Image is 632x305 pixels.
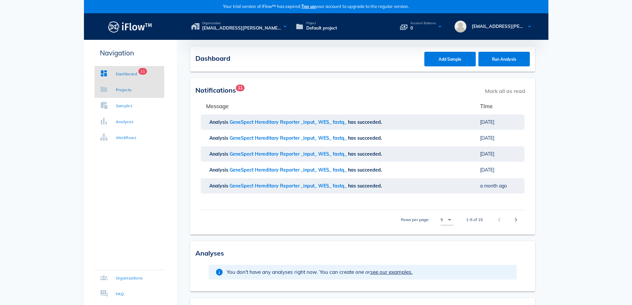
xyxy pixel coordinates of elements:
i: arrow_drop_down [446,216,454,224]
span: has succeeded. [348,151,384,157]
span: Add Sample [431,57,469,62]
a: Logo [84,19,177,34]
span: has succeeded. [348,183,384,189]
span: Top up [301,4,316,9]
span: a month ago [480,183,507,189]
img: avatar.16069ca8.svg [455,21,466,33]
div: 5 [441,217,443,223]
span: [DATE] [480,135,494,141]
span: GeneSpect Hereditary Reporter _input_ WES_ fastq_ [230,135,348,141]
span: Analysis [209,183,230,189]
div: Organizations [116,275,143,281]
div: Workflows [116,134,137,141]
span: Notifications [195,86,236,94]
span: your account to upgrade to the regular version. [301,4,409,9]
th: Message [201,98,475,114]
span: You don't have any analyses right now. You can create one or [227,268,413,275]
th: Time: Not sorted. Activate to sort ascending. [475,98,525,114]
div: Samples [116,103,133,109]
span: GeneSpect Hereditary Reporter _input_ WES_ fastq_ [230,167,348,173]
span: Analysis [209,151,230,157]
span: Default project [306,25,337,32]
span: Dashboard [195,54,230,62]
span: GeneSpect Hereditary Reporter _input_ WES_ fastq_ [230,119,348,125]
span: see our examples. [370,268,413,275]
span: has succeeded. [348,167,384,173]
span: 0 [410,25,436,32]
span: [DATE] [480,151,494,157]
span: Analyses [195,249,224,257]
button: Add Sample [424,52,476,66]
div: 1-5 of 15 [466,217,483,223]
button: Next page [510,214,522,226]
div: FAQ [116,291,124,297]
span: Organization [202,22,281,25]
p: Navigation [95,48,164,58]
div: Projects [116,87,132,93]
span: [DATE] [480,119,494,125]
span: Message [206,103,229,110]
span: Badge [138,68,147,75]
span: Time [480,103,493,110]
span: GeneSpect Hereditary Reporter _input_ WES_ fastq_ [230,151,348,157]
span: Analysis [209,119,230,125]
span: GeneSpect Hereditary Reporter _input_ WES_ fastq_ [230,183,348,189]
button: Run Analysis [478,52,530,66]
span: Project [306,22,337,25]
span: Your trial version of iFlow™ has expired. [223,3,409,10]
span: Analysis [209,135,230,141]
span: [EMAIL_ADDRESS][PERSON_NAME][DOMAIN_NAME]'s organization [202,25,281,32]
div: Analyses [116,118,134,125]
span: Account Balance [410,22,436,25]
div: Rows per page: [401,210,454,229]
span: Run Analysis [485,57,523,62]
i: chevron_right [512,216,520,224]
span: [EMAIL_ADDRESS][PERSON_NAME][DOMAIN_NAME] [472,24,586,29]
span: [DATE] [480,167,494,173]
span: Badge [236,85,245,91]
span: has succeeded. [348,119,384,125]
div: Dashboard [116,71,137,77]
span: Mark all as read [482,84,528,98]
span: has succeeded. [348,135,384,141]
span: Analysis [209,167,230,173]
div: 5Rows per page: [441,214,454,225]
